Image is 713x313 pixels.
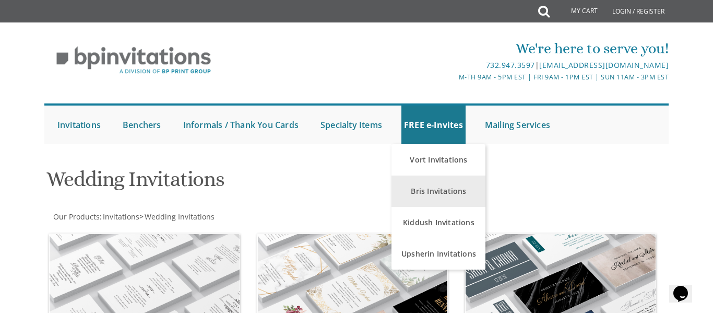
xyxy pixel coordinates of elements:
[181,106,301,144] a: Informals / Thank You Cards
[52,212,100,222] a: Our Products
[253,38,669,59] div: We're here to serve you!
[102,212,139,222] a: Invitations
[253,72,669,83] div: M-Th 9am - 5pm EST | Fri 9am - 1pm EST | Sun 11am - 3pm EST
[44,212,356,222] div: :
[391,207,485,238] a: Kiddush Invitations
[253,59,669,72] div: |
[55,106,103,144] a: Invitations
[44,39,223,82] img: BP Invitation Loft
[482,106,553,144] a: Mailing Services
[391,144,485,176] a: Vort Invitations
[391,238,485,270] a: Upsherin Invitations
[139,212,215,222] span: >
[318,106,385,144] a: Specialty Items
[103,212,139,222] span: Invitations
[401,106,466,144] a: FREE e-Invites
[549,1,605,22] a: My Cart
[120,106,164,144] a: Benchers
[391,176,485,207] a: Bris Invitations
[145,212,215,222] span: Wedding Invitations
[669,271,703,303] iframe: chat widget
[486,60,535,70] a: 732.947.3597
[144,212,215,222] a: Wedding Invitations
[46,168,455,199] h1: Wedding Invitations
[539,60,669,70] a: [EMAIL_ADDRESS][DOMAIN_NAME]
